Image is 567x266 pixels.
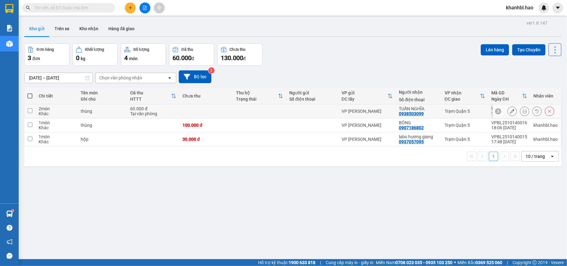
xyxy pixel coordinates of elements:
b: GỬI : VP [PERSON_NAME] [8,45,109,55]
th: Toggle SortBy [488,88,530,104]
div: 0938503099 [399,111,424,116]
div: 100.000 đ [182,123,230,128]
div: VP [PERSON_NAME] [342,109,393,114]
span: đ [191,56,194,61]
div: Khác [39,111,74,116]
div: thùng [81,123,124,128]
span: notification [7,239,12,245]
span: file-add [143,6,147,10]
button: 1 [489,152,498,161]
span: search [26,6,30,10]
img: icon-new-feature [541,5,547,11]
div: thùng [81,109,124,114]
span: Cung cấp máy in - giấy in: [326,259,374,266]
span: 4 [124,54,128,62]
div: BÔNG [399,120,438,125]
div: Đã thu [130,90,171,95]
div: Trạm Quận 5 [445,109,485,114]
div: 0907186802 [399,125,424,130]
span: copyright [532,260,537,265]
span: Hỗ trợ kỹ thuật: [258,259,315,266]
img: logo.jpg [8,8,39,39]
img: warehouse-icon [6,40,13,47]
div: 60.000 đ [130,106,176,111]
div: VP gửi [342,90,388,95]
input: Select a date range. [25,73,92,83]
span: khanhbl.hao [501,4,538,12]
strong: 0369 525 060 [475,260,502,265]
button: Chưa thu130.000đ [217,43,262,66]
button: Số lượng4món [121,43,166,66]
div: Trạm Quận 5 [445,123,485,128]
span: kg [81,56,85,61]
div: Khác [39,139,74,144]
span: Miền Nam [376,259,452,266]
button: Kho nhận [74,21,103,36]
div: ver 1.8.147 [527,20,547,26]
th: Toggle SortBy [442,88,488,104]
button: file-add [139,2,150,13]
div: Số điện thoại [289,97,335,102]
sup: 2 [208,67,215,74]
div: Chi tiết [39,93,74,98]
span: 0 [76,54,79,62]
div: Số điện thoại [399,97,438,102]
strong: 1900 633 818 [289,260,315,265]
span: plus [128,6,133,10]
div: ĐC lấy [342,97,388,102]
div: Mã GD [491,90,522,95]
div: TUẤN NGHĨA [399,106,438,111]
div: Khác [39,125,74,130]
button: plus [125,2,136,13]
span: 3 [28,54,31,62]
span: 60.000 [172,54,191,62]
div: Số lượng [133,47,149,52]
span: ⚪️ [454,261,456,264]
div: ĐC giao [445,97,480,102]
li: Hotline: 02839552959 [58,23,260,31]
input: Tìm tên, số ĐT hoặc mã đơn [34,4,108,11]
strong: 0708 023 035 - 0935 103 250 [395,260,452,265]
div: Nhân viên [533,93,558,98]
div: Chọn văn phòng nhận [99,75,142,81]
div: Khối lượng [85,47,104,52]
img: warehouse-icon [6,211,13,217]
div: Chưa thu [182,93,230,98]
div: Đơn hàng [37,47,54,52]
div: 0937057095 [399,139,424,144]
button: Lên hàng [481,44,509,55]
div: VPBL2510140015 [491,134,527,139]
div: Ngày ĐH [491,97,522,102]
span: question-circle [7,225,12,231]
span: | [320,259,321,266]
li: 26 Phó Cơ Điều, Phường 12 [58,15,260,23]
span: caret-down [555,5,561,11]
div: khanhbl.hao [533,123,558,128]
div: Ghi chú [81,97,124,102]
button: aim [154,2,165,13]
span: món [129,56,138,61]
img: solution-icon [6,25,13,31]
div: HTTT [130,97,171,102]
span: đơn [32,56,40,61]
div: 2 món [39,106,74,111]
div: VP nhận [445,90,480,95]
div: Đã thu [182,47,193,52]
div: Tên món [81,90,124,95]
div: khanhbl.hao [533,137,558,142]
button: Đơn hàng3đơn [24,43,69,66]
img: logo-vxr [5,4,13,13]
div: 1 món [39,120,74,125]
button: caret-down [552,2,563,13]
span: Miền Bắc [457,259,502,266]
div: 1 món [39,134,74,139]
div: 30.000 đ [182,137,230,142]
button: Bộ lọc [179,70,211,83]
button: Tạo Chuyến [512,44,546,55]
div: labo hương giang [399,134,438,139]
button: Kho gửi [24,21,50,36]
span: | [507,259,508,266]
div: Trạm Quận 5 [445,137,485,142]
svg: open [550,154,555,159]
div: Tại văn phòng [130,111,176,116]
